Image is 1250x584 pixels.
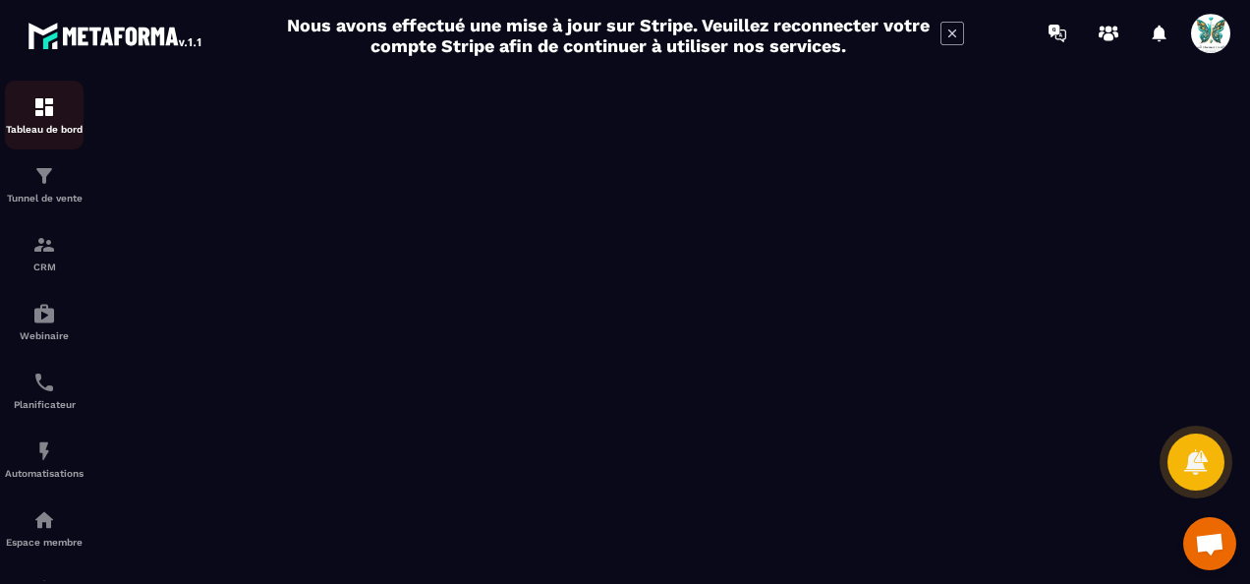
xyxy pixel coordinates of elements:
[5,494,84,562] a: automationsautomationsEspace membre
[5,399,84,410] p: Planificateur
[5,262,84,272] p: CRM
[5,218,84,287] a: formationformationCRM
[5,537,84,548] p: Espace membre
[32,508,56,532] img: automations
[32,439,56,463] img: automations
[5,124,84,135] p: Tableau de bord
[5,193,84,204] p: Tunnel de vente
[5,330,84,341] p: Webinaire
[28,18,204,53] img: logo
[5,81,84,149] a: formationformationTableau de bord
[5,425,84,494] a: automationsautomationsAutomatisations
[32,302,56,325] img: automations
[5,149,84,218] a: formationformationTunnel de vente
[1183,517,1236,570] a: Ouvrir le chat
[32,233,56,257] img: formation
[5,356,84,425] a: schedulerschedulerPlanificateur
[5,287,84,356] a: automationsautomationsWebinaire
[32,371,56,394] img: scheduler
[32,164,56,188] img: formation
[5,468,84,479] p: Automatisations
[286,15,931,56] h2: Nous avons effectué une mise à jour sur Stripe. Veuillez reconnecter votre compte Stripe afin de ...
[32,95,56,119] img: formation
